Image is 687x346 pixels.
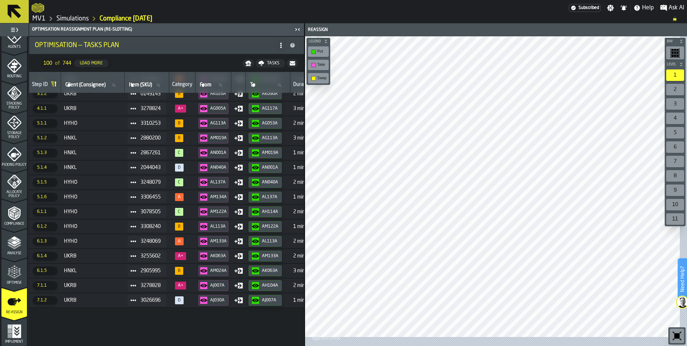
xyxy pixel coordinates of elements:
span: 3278824 [140,106,161,111]
div: button-toolbar-undefined [665,126,686,140]
button: button-AG113A [198,118,229,129]
li: menu Compliance [1,199,27,228]
span: 46% [175,282,186,290]
label: button-toggle-Settings [604,4,617,12]
button: button-AG005A [198,103,229,114]
span: label [65,82,106,88]
div: AG005A [210,106,227,111]
div: Move Type: Put in [234,193,243,201]
div: Move Type: Put in [234,119,243,128]
div: AM019A [210,136,227,141]
div: AG113A [262,136,278,141]
div: Duration [293,82,312,89]
span: Analyse [1,251,27,255]
div: button-toolbar-undefined [665,82,686,97]
span: 24% [175,252,186,260]
div: AL113A [210,224,227,229]
button: button-AM133A [249,251,282,261]
div: 5 [666,127,684,138]
div: AK063A [210,254,227,259]
div: AJ030A [210,298,227,303]
button: button-AK063A [249,265,282,276]
div: AG117A [262,106,278,111]
button: button-AG113A [249,133,282,144]
button: button-AL113A [249,236,282,247]
span: 3308240 [140,224,161,229]
button: button-AN040A [198,162,229,173]
div: 9 [666,185,684,196]
div: Move Type: Put in [234,208,243,216]
span: HYHO [64,179,122,185]
span: Bay [665,40,678,44]
button: button-AM122A [198,206,229,217]
span: N/A [175,296,184,304]
input: label [128,81,166,90]
div: 4 [666,113,684,124]
span: HYHO [64,209,122,215]
div: button-toolbar-undefined [665,97,686,111]
header: Reassign [305,23,687,36]
span: 81% [175,267,183,275]
span: Level [665,63,678,67]
li: menu Storage Policy [1,111,27,140]
button: button-AH114A [249,206,282,217]
div: button-toolbar-undefined [665,197,686,212]
div: Menu Subscription [569,4,601,12]
span: label [250,82,255,88]
span: 98% [175,149,183,157]
span: 71% [175,237,184,245]
span: 1 min [293,224,323,229]
button: button-AM024A [198,265,229,276]
span: 2 min [293,283,323,288]
div: Move Type: Put in [234,163,243,172]
button: button-AM122A [249,221,282,232]
a: link-to-/wh/i/3ccf57d1-1e0c-4a81-a3bb-c2011c5f0d50/simulations/05737124-12f7-4502-8a67-8971fa089ea5 [100,15,152,23]
span: Picking Policy [1,163,27,167]
button: button- [306,38,330,45]
span: 2 min [293,209,323,215]
li: menu Optimise [1,258,27,287]
div: Move Type: Put in [234,149,243,157]
li: menu Analyse [1,229,27,258]
span: 3 min [293,268,323,274]
div: button-toolbar-undefined [665,45,686,61]
span: HYHO [64,120,122,126]
span: 85% [175,90,183,98]
button: button-AK026A [198,88,229,99]
span: UKRB [64,91,122,97]
span: 1 min [293,165,323,170]
button: button-AH104A [249,280,282,291]
span: Re-assign [1,310,27,314]
button: button-AN001A [198,147,229,158]
div: Take [317,63,327,67]
div: AL137A [262,195,278,200]
span: N/A [175,164,184,172]
div: 6 [666,141,684,153]
div: 3 [666,98,684,110]
div: AK063A [262,268,278,273]
span: 5.1.3 [33,149,57,157]
div: AG113A [210,121,227,126]
span: 6.1.2 [33,222,57,231]
button: button-AK090A [249,88,282,99]
input: label [64,81,121,90]
div: AJ007A [262,298,278,303]
span: label [200,82,211,88]
span: 5.1.1 [33,119,57,128]
span: 5.1.5 [33,178,57,187]
div: button-toolbar-undefined [665,169,686,183]
span: 1 min [293,150,323,156]
div: Tasks [264,61,282,66]
a: link-to-/wh/i/3ccf57d1-1e0c-4a81-a3bb-c2011c5f0d50 [32,15,46,23]
div: button-toolbar-undefined [665,183,686,197]
span: 0149143 [140,91,161,97]
span: 61% [175,193,184,201]
span: 1 min [293,297,323,303]
label: Need Help? [678,259,686,299]
span: 744 [63,60,71,66]
label: button-toggle-Help [631,4,657,12]
span: UKRB [64,283,122,288]
span: 5.1.6 [33,193,57,201]
span: Storage Policy [1,131,27,139]
div: button-toolbar-undefined [668,327,686,345]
